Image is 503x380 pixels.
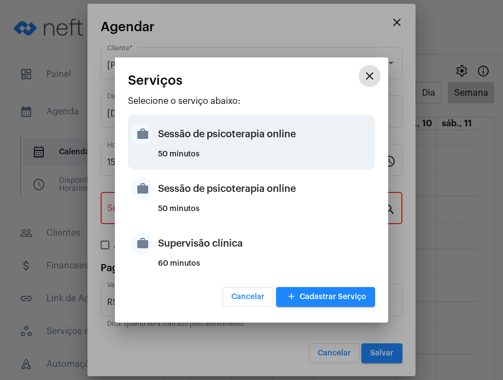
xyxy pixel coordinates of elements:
[231,293,265,301] span: Cancelar
[158,150,372,167] div: 50 minutos
[131,232,153,254] mat-icon: work
[158,205,372,221] div: 50 minutos
[128,73,183,87] span: Serviços
[223,287,273,307] button: Cancelar
[285,293,366,301] span: Cadastrar Serviço
[158,260,372,276] div: 60 minutos
[285,290,298,305] mat-icon: add
[131,123,153,145] mat-icon: work
[158,172,372,205] div: Sessão de psicoterapia online
[158,118,372,150] div: Sessão de psicoterapia online
[276,287,375,307] button: Cadastrar Serviço
[128,96,375,106] p: Selecione o serviço abaixo:
[363,69,376,83] mat-icon: close
[131,178,153,200] mat-icon: work
[158,227,372,260] div: Supervisão clínica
